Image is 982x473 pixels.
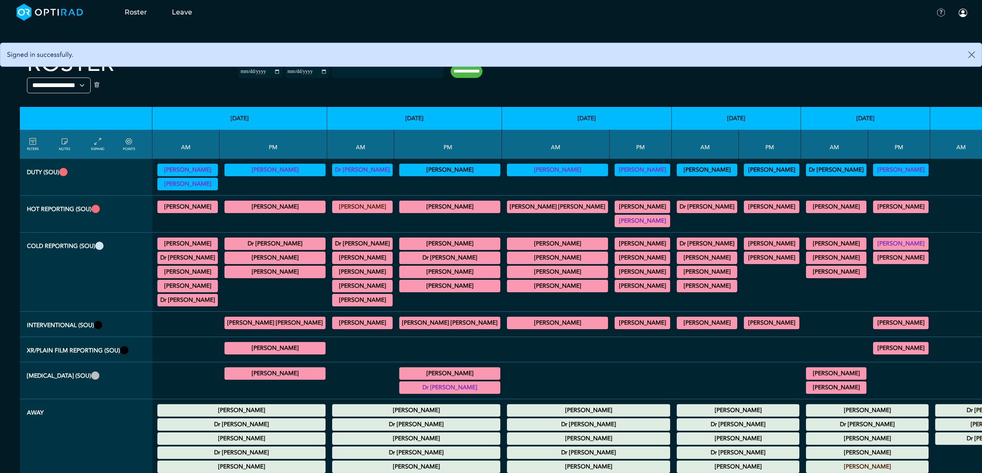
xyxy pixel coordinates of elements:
div: General CT/General MRI 13:00 - 17:00 [873,238,929,250]
div: General CT/General MRI 13:00 - 14:00 [615,238,670,250]
summary: Dr [PERSON_NAME] [401,253,499,263]
div: General MRI 14:30 - 15:00 [615,266,670,278]
div: General CT 11:00 - 13:00 [332,294,393,306]
div: Annual Leave 00:00 - 23:59 [332,418,500,431]
div: General CT 10:30 - 11:30 [806,266,866,278]
div: General FLU 13:00 - 14:30 [399,381,500,394]
summary: [PERSON_NAME] [678,434,798,444]
summary: [PERSON_NAME] [745,202,798,212]
div: Annual Leave 00:00 - 23:59 [332,461,500,473]
summary: [PERSON_NAME] [678,281,736,291]
div: Annual Leave 00:00 - 23:59 [332,404,500,417]
summary: [PERSON_NAME] [508,165,607,175]
div: Other Leave 00:00 - 23:59 [677,446,799,459]
summary: [PERSON_NAME] [401,369,499,378]
summary: [PERSON_NAME] [401,281,499,291]
summary: [PERSON_NAME] [745,318,798,328]
div: Vetting 09:00 - 10:30 [157,164,218,176]
summary: [PERSON_NAME] [616,267,669,277]
summary: [PERSON_NAME] [159,267,217,277]
summary: [PERSON_NAME] [333,253,391,263]
summary: [PERSON_NAME] [874,318,927,328]
div: Annual Leave 00:00 - 23:59 [157,418,326,431]
summary: [PERSON_NAME] [807,202,865,212]
div: Annual Leave 00:00 - 23:59 [157,461,326,473]
div: Annual Leave 00:00 - 23:59 [806,418,929,431]
summary: [PERSON_NAME] [333,295,391,305]
div: IR General Diagnostic/IR General Interventional 13:00 - 17:00 [224,317,326,329]
th: Cold Reporting (SOU) [20,233,152,312]
summary: [PERSON_NAME] [508,253,607,263]
div: Other Leave 00:00 - 23:59 [332,446,500,459]
a: FILTERS [27,137,39,152]
summary: [PERSON_NAME] [807,405,927,415]
summary: [PERSON_NAME] [401,239,499,249]
div: CT Trauma & Urgent/MRI Trauma & Urgent 13:00 - 17:00 [615,215,670,227]
div: Annual Leave 00:00 - 23:59 [507,404,670,417]
summary: [PERSON_NAME] [508,281,607,291]
summary: [PERSON_NAME] [807,462,927,472]
div: IR General Interventional/IR General Diagnostic 13:00 - 17:00 [873,317,929,329]
summary: [PERSON_NAME] [333,318,391,328]
div: Vetting 13:00 - 17:00 [224,164,326,176]
div: MRI Trauma & Urgent/CT Trauma & Urgent 13:00 - 17:00 [873,201,929,213]
summary: [PERSON_NAME] [226,369,324,378]
summary: [PERSON_NAME] [508,318,607,328]
div: MRI Trauma & Urgent/CT Trauma & Urgent 13:00 - 17:00 [399,201,500,213]
div: MRI Trauma & Urgent/CT Trauma & Urgent 09:00 - 13:00 [806,201,866,213]
div: Annual Leave 00:00 - 23:59 [806,432,929,445]
div: Annual Leave 00:00 - 23:59 [677,404,799,417]
summary: [PERSON_NAME] [807,369,865,378]
th: [DATE] [327,107,502,130]
th: AM [672,130,739,159]
div: CT Trauma & Urgent/MRI Trauma & Urgent 09:00 - 13:00 [332,201,393,213]
summary: [PERSON_NAME] [226,343,324,353]
div: Vetting (30 PF Points) 13:00 - 17:00 [873,164,929,176]
summary: [PERSON_NAME] [678,462,798,472]
th: AM [801,130,868,159]
div: CT Trauma & Urgent/MRI Trauma & Urgent 09:00 - 13:00 [507,201,608,213]
summary: [PERSON_NAME] [874,253,927,263]
summary: Dr [PERSON_NAME] [508,448,669,458]
summary: [PERSON_NAME] [678,267,736,277]
input: null [333,67,374,74]
div: Annual Leave 00:00 - 23:59 [332,432,500,445]
div: CT Trauma & Urgent/MRI Trauma & Urgent 13:00 - 17:00 [744,201,799,213]
div: Other Leave 00:00 - 23:59 [507,446,670,459]
th: PM [394,130,502,159]
summary: [PERSON_NAME] [508,405,669,415]
th: Duty (SOU) [20,159,152,196]
div: Vetting (30 PF Points) 09:00 - 12:00 [677,164,737,176]
div: Annual Leave 00:00 - 23:59 [507,418,670,431]
th: Fluoro (SOU) [20,362,152,399]
summary: [PERSON_NAME] [807,253,865,263]
summary: [PERSON_NAME] [401,202,499,212]
summary: [PERSON_NAME] [616,165,669,175]
div: General MRI 14:30 - 17:00 [873,252,929,264]
summary: Dr [PERSON_NAME] [159,448,324,458]
div: Vetting (30 PF Points) 09:00 - 13:00 [806,164,866,176]
div: General FLU 13:00 - 15:30 [224,367,326,380]
div: Annual Leave 00:00 - 23:59 [157,432,326,445]
th: PM [868,130,930,159]
div: Annual Leave 00:00 - 23:59 [677,461,799,473]
div: General FLU 11:00 - 12:00 [806,381,866,394]
summary: Dr [PERSON_NAME] [159,253,217,263]
summary: [PERSON_NAME] [678,165,736,175]
th: [DATE] [502,107,672,130]
div: General CT/General MRI 16:00 - 17:00 [615,280,670,292]
summary: [PERSON_NAME] [616,318,669,328]
summary: Dr [PERSON_NAME] [678,202,736,212]
th: [DATE] [672,107,801,130]
div: General MRI/General CT 09:00 - 13:00 [806,252,866,264]
div: General XR 14:00 - 17:00 [873,342,929,354]
summary: [PERSON_NAME] [333,462,499,472]
summary: [PERSON_NAME] [745,253,798,263]
summary: [PERSON_NAME] [745,165,798,175]
summary: Dr [PERSON_NAME] [333,420,499,429]
summary: [PERSON_NAME] [616,202,669,212]
div: IR General Interventional/IR General Diagnostic 13:00 - 17:00 [615,317,670,329]
summary: [PERSON_NAME] [874,239,927,249]
div: General MRI 14:30 - 17:00 [399,252,500,264]
div: IR General Diagnostic/IR General Interventional 09:00 - 13:00 [677,317,737,329]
